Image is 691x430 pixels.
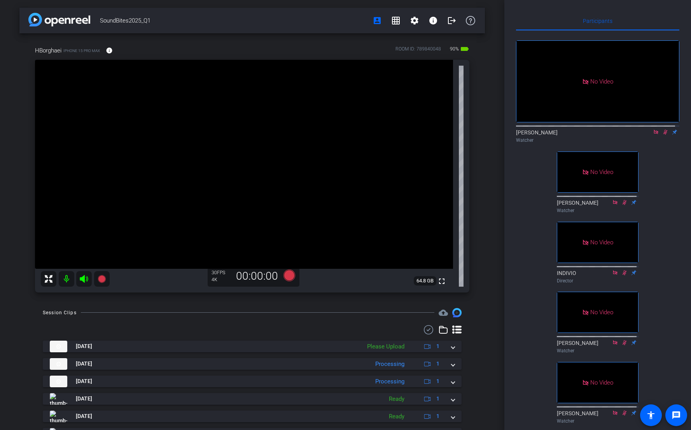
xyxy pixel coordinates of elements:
div: Watcher [557,347,639,354]
img: thumb-nail [50,393,67,405]
span: SoundBites2025_Q1 [100,13,368,28]
div: 00:00:00 [231,270,283,283]
mat-icon: info [106,47,113,54]
span: FPS [217,270,225,275]
img: thumb-nail [50,411,67,422]
div: Please Upload [363,342,408,351]
mat-icon: account_box [373,16,382,25]
span: Destinations for your clips [439,308,448,317]
span: 1 [436,360,439,368]
div: ROOM ID: 789840048 [395,45,441,57]
span: No Video [590,379,613,386]
span: HBorghaei [35,46,61,55]
img: thumb-nail [50,376,67,387]
img: thumb-nail [50,358,67,370]
mat-icon: battery_std [460,44,469,54]
mat-icon: grid_on [391,16,401,25]
mat-icon: message [672,411,681,420]
span: 1 [436,377,439,385]
mat-expansion-panel-header: thumb-nail[DATE]Please Upload1 [43,341,462,352]
span: No Video [590,309,613,316]
div: Ready [385,395,408,404]
span: [DATE] [76,395,92,403]
div: Ready [385,412,408,421]
span: Participants [583,18,612,24]
img: thumb-nail [50,341,67,352]
div: Watcher [516,137,679,144]
span: [DATE] [76,412,92,420]
div: Watcher [557,418,639,425]
div: Processing [371,377,408,386]
span: No Video [590,169,613,176]
img: Session clips [452,308,462,317]
div: Processing [371,360,408,369]
div: [PERSON_NAME] [557,409,639,425]
div: [PERSON_NAME] [557,199,639,214]
mat-expansion-panel-header: thumb-nail[DATE]Ready1 [43,393,462,405]
mat-icon: logout [447,16,457,25]
span: 90% [449,43,460,55]
mat-expansion-panel-header: thumb-nail[DATE]Processing1 [43,376,462,387]
span: No Video [590,239,613,245]
span: [DATE] [76,342,92,350]
div: [PERSON_NAME] [557,339,639,354]
mat-icon: settings [410,16,419,25]
div: Director [557,277,639,284]
div: 30 [212,270,231,276]
mat-icon: accessibility [646,411,656,420]
mat-icon: info [429,16,438,25]
mat-expansion-panel-header: thumb-nail[DATE]Processing1 [43,358,462,370]
span: [DATE] [76,360,92,368]
span: 1 [436,395,439,403]
img: app-logo [28,13,90,26]
span: 1 [436,342,439,350]
span: 1 [436,412,439,420]
span: No Video [590,78,613,85]
mat-icon: cloud_upload [439,308,448,317]
div: Watcher [557,207,639,214]
mat-icon: fullscreen [437,277,446,286]
div: [PERSON_NAME] [516,129,679,144]
span: [DATE] [76,377,92,385]
div: 4K [212,277,231,283]
span: iPhone 15 Pro Max [63,48,100,54]
div: INDIVIO [557,269,639,284]
div: Session Clips [43,309,77,317]
span: 64.8 GB [414,276,436,286]
mat-expansion-panel-header: thumb-nail[DATE]Ready1 [43,411,462,422]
